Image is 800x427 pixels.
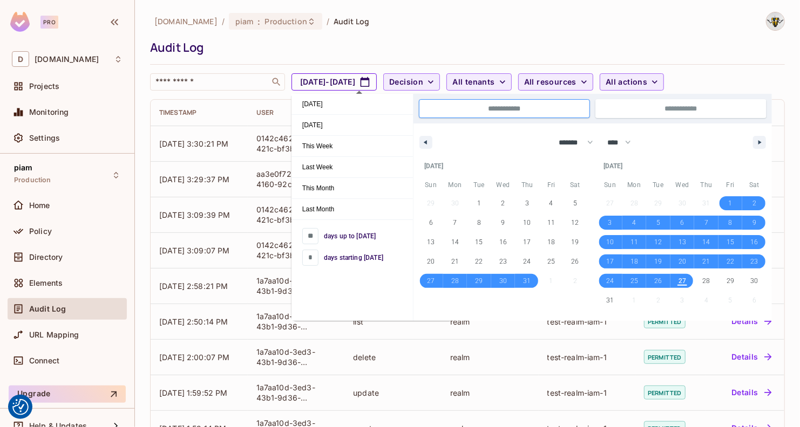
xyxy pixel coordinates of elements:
[383,73,440,91] button: Decision
[159,175,230,184] span: [DATE] 3:29:37 PM
[29,82,59,91] span: Projects
[680,213,684,232] span: 6
[563,252,587,271] button: 26
[656,213,660,232] span: 5
[654,252,662,271] span: 19
[598,156,767,176] div: [DATE]
[630,252,638,271] span: 18
[742,252,767,271] button: 23
[477,194,481,213] span: 1
[256,382,336,403] div: 1a7aa10d-3ed3-43b1-9d36-e88c92031d50
[256,204,336,225] div: 0142c462-3bb7-421c-bf3b-712455c0f4ce
[515,232,539,252] button: 17
[539,194,564,213] button: 4
[491,232,516,252] button: 16
[622,176,647,194] span: Mon
[291,73,377,91] button: [DATE]-[DATE]
[256,311,336,332] div: 1a7aa10d-3ed3-43b1-9d36-e88c92031d50
[742,232,767,252] button: 16
[644,385,685,400] span: permitted
[256,108,336,117] div: User
[419,232,443,252] button: 13
[644,350,685,364] span: permitted
[291,178,413,198] span: This Month
[222,16,225,26] li: /
[291,136,413,157] button: This Week
[467,176,491,194] span: Tue
[622,213,647,232] button: 4
[600,73,664,91] button: All actions
[646,271,670,291] button: 26
[29,227,52,236] span: Policy
[150,39,779,56] div: Audit Log
[467,252,491,271] button: 22
[389,75,423,89] span: Decision
[606,232,614,252] span: 10
[291,115,413,136] button: [DATE]
[694,176,718,194] span: Thu
[334,16,369,26] span: Audit Log
[718,232,743,252] button: 15
[291,199,413,220] button: Last Month
[729,213,733,232] span: 8
[646,213,670,232] button: 5
[606,75,647,89] span: All actions
[515,252,539,271] button: 24
[752,213,756,232] span: 9
[547,232,555,252] span: 18
[524,213,531,232] span: 10
[427,232,435,252] span: 13
[501,213,505,232] span: 9
[499,271,507,291] span: 30
[598,232,622,252] button: 10
[451,232,459,252] span: 14
[752,194,756,213] span: 2
[12,51,29,67] span: D
[742,213,767,232] button: 9
[550,194,553,213] span: 4
[29,253,63,261] span: Directory
[491,271,516,291] button: 30
[694,271,718,291] button: 28
[12,399,29,415] img: Revisit consent button
[324,231,376,241] span: days up to [DATE]
[718,252,743,271] button: 22
[654,271,662,291] span: 26
[12,399,29,415] button: Consent Preferences
[630,232,638,252] span: 11
[524,252,531,271] span: 24
[159,353,230,362] span: [DATE] 2:00:07 PM
[429,213,433,232] span: 6
[419,271,443,291] button: 27
[547,388,627,398] div: test-realm-iam-1
[291,157,413,177] span: Last Week
[547,316,627,327] div: test-realm-iam-1
[427,271,435,291] span: 27
[446,73,511,91] button: All tenants
[467,194,491,213] button: 1
[572,213,579,232] span: 12
[646,176,670,194] span: Tue
[450,316,530,327] div: realm
[419,156,587,176] div: [DATE]
[539,213,564,232] button: 11
[670,252,695,271] button: 20
[419,176,443,194] span: Sun
[453,213,457,232] span: 7
[475,252,483,271] span: 22
[159,210,230,219] span: [DATE] 3:09:39 PM
[450,388,530,398] div: realm
[159,246,230,255] span: [DATE] 3:09:07 PM
[742,176,767,194] span: Sat
[679,271,686,291] span: 27
[630,271,638,291] span: 25
[644,314,685,328] span: permitted
[646,252,670,271] button: 19
[694,252,718,271] button: 21
[475,232,483,252] span: 15
[622,232,647,252] button: 11
[256,133,336,154] div: 0142c462-3bb7-421c-bf3b-712455c0f4ce
[704,213,708,232] span: 7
